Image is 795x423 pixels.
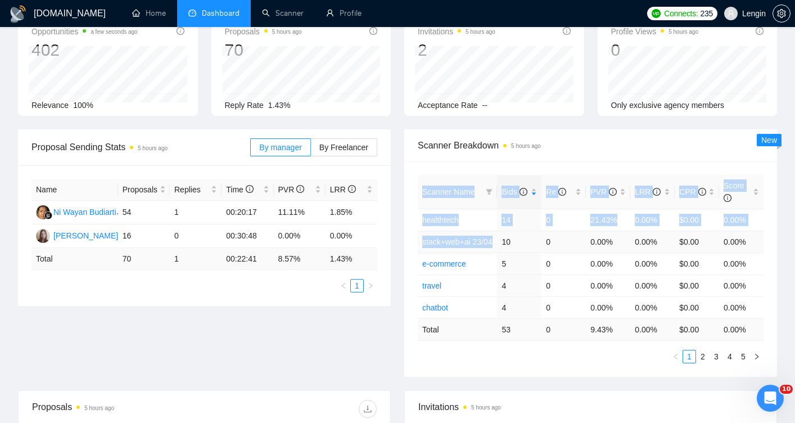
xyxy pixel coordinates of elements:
[541,274,586,296] td: 0
[697,350,709,363] a: 2
[359,400,377,418] button: download
[337,279,350,292] li: Previous Page
[669,350,683,363] button: left
[719,231,764,253] td: 0.00%
[675,253,719,274] td: $0.00
[497,318,541,340] td: 53
[422,259,466,268] a: e-commerce
[727,10,735,17] span: user
[497,253,541,274] td: 5
[32,400,205,418] div: Proposals
[296,185,304,193] span: info-circle
[611,25,699,38] span: Profile Views
[118,201,170,224] td: 54
[719,253,764,274] td: 0.00%
[710,350,723,363] li: 3
[138,145,168,151] time: 5 hours ago
[225,25,302,38] span: Proposals
[586,253,630,274] td: 0.00%
[683,350,696,363] li: 1
[330,185,356,194] span: LRR
[222,201,273,224] td: 00:20:17
[226,185,253,194] span: Time
[630,253,675,274] td: 0.00%
[44,211,52,219] img: gigradar-bm.png
[724,194,731,202] span: info-circle
[723,350,737,363] li: 4
[36,207,116,216] a: NWNi Wayan Budiarti
[170,248,222,270] td: 1
[466,29,495,35] time: 5 hours ago
[222,224,273,248] td: 00:30:48
[753,353,760,360] span: right
[630,274,675,296] td: 0.00%
[53,229,118,242] div: [PERSON_NAME]
[351,280,363,292] a: 1
[422,281,441,290] a: travel
[326,248,377,270] td: 1.43 %
[750,350,764,363] li: Next Page
[541,318,586,340] td: 0
[630,231,675,253] td: 0.00%
[546,187,566,196] span: Re
[471,404,501,411] time: 5 hours ago
[225,39,302,61] div: 70
[756,27,764,35] span: info-circle
[337,279,350,292] button: left
[563,27,571,35] span: info-circle
[31,39,138,61] div: 402
[359,404,376,413] span: download
[177,27,184,35] span: info-circle
[340,282,347,289] span: left
[502,187,527,196] span: Bids
[274,248,326,270] td: 8.57 %
[590,187,617,196] span: PVR
[84,405,114,411] time: 5 hours ago
[31,25,138,38] span: Opportunities
[586,231,630,253] td: 0.00%
[541,296,586,318] td: 0
[170,201,222,224] td: 1
[246,185,254,193] span: info-circle
[611,39,699,61] div: 0
[611,101,725,110] span: Only exclusive agency members
[367,282,374,289] span: right
[174,183,209,196] span: Replies
[675,231,719,253] td: $0.00
[482,101,487,110] span: --
[710,350,722,363] a: 3
[53,206,116,218] div: Ni Wayan Budiarti
[170,224,222,248] td: 0
[652,9,661,18] img: upwork-logo.png
[188,9,196,17] span: dashboard
[418,138,764,152] span: Scanner Breakdown
[36,229,50,243] img: NB
[586,209,630,231] td: 21.43%
[262,8,304,18] a: searchScanner
[422,303,448,312] a: chatbot
[497,296,541,318] td: 4
[724,181,744,202] span: Score
[118,224,170,248] td: 16
[36,205,50,219] img: NW
[31,248,118,270] td: Total
[73,101,93,110] span: 100%
[757,385,784,412] iframe: Intercom live chat
[31,179,118,201] th: Name
[91,29,137,35] time: a few seconds ago
[326,8,362,18] a: userProfile
[364,279,377,292] li: Next Page
[326,224,377,248] td: 0.00%
[132,8,166,18] a: homeHome
[31,101,69,110] span: Relevance
[672,353,679,360] span: left
[737,350,750,363] li: 5
[630,318,675,340] td: 0.00 %
[118,179,170,201] th: Proposals
[630,209,675,231] td: 0.00%
[364,279,377,292] button: right
[737,350,749,363] a: 5
[348,185,356,193] span: info-circle
[486,188,493,195] span: filter
[675,274,719,296] td: $0.00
